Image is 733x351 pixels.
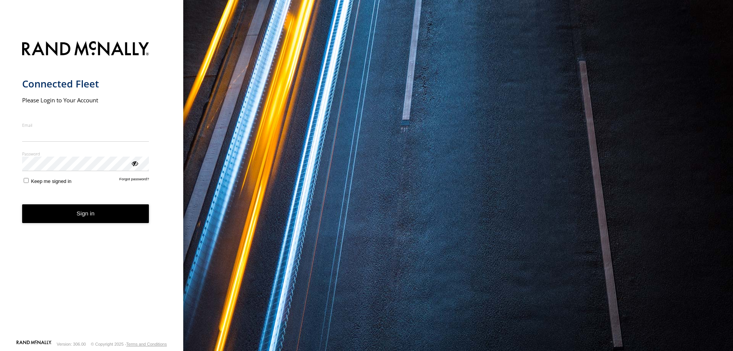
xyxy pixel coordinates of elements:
[22,204,149,223] button: Sign in
[24,178,29,183] input: Keep me signed in
[119,177,149,184] a: Forgot password?
[31,178,71,184] span: Keep me signed in
[22,37,161,340] form: main
[22,96,149,104] h2: Please Login to Your Account
[22,151,149,157] label: Password
[91,342,167,346] div: © Copyright 2025 -
[131,159,138,167] div: ViewPassword
[22,40,149,59] img: Rand McNally
[22,122,149,128] label: Email
[22,78,149,90] h1: Connected Fleet
[126,342,167,346] a: Terms and Conditions
[16,340,52,348] a: Visit our Website
[57,342,86,346] div: Version: 306.00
